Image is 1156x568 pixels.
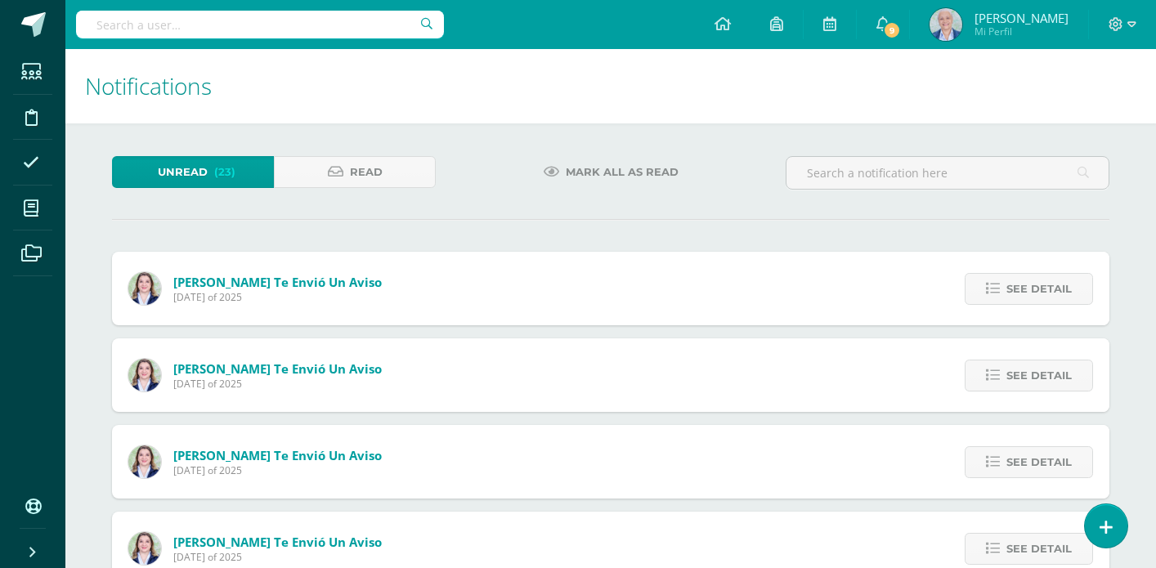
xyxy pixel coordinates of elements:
[523,156,699,188] a: Mark all as read
[173,463,382,477] span: [DATE] of 2025
[883,21,901,39] span: 9
[1006,274,1072,304] span: See detail
[173,360,382,377] span: [PERSON_NAME] te envió un aviso
[975,25,1069,38] span: Mi Perfil
[173,447,382,463] span: [PERSON_NAME] te envió un aviso
[786,157,1109,189] input: Search a notification here
[76,11,444,38] input: Search a user…
[274,156,436,188] a: Read
[128,272,161,305] img: 08390b0ccb8bb92ebf03f24154704f33.png
[173,290,382,304] span: [DATE] of 2025
[566,157,679,187] span: Mark all as read
[975,10,1069,26] span: [PERSON_NAME]
[112,156,274,188] a: Unread(23)
[1006,534,1072,564] span: See detail
[1006,360,1072,391] span: See detail
[85,70,212,101] span: Notifications
[128,445,161,478] img: 08390b0ccb8bb92ebf03f24154704f33.png
[128,359,161,391] img: 08390b0ccb8bb92ebf03f24154704f33.png
[173,534,382,550] span: [PERSON_NAME] te envió un aviso
[1006,447,1072,477] span: See detail
[350,157,383,187] span: Read
[173,274,382,290] span: [PERSON_NAME] te envió un aviso
[930,8,962,41] img: 7f9121963eb843c30c7fd736a29cc10b.png
[128,532,161,565] img: 08390b0ccb8bb92ebf03f24154704f33.png
[173,377,382,391] span: [DATE] of 2025
[214,157,235,187] span: (23)
[158,157,208,187] span: Unread
[173,550,382,564] span: [DATE] of 2025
